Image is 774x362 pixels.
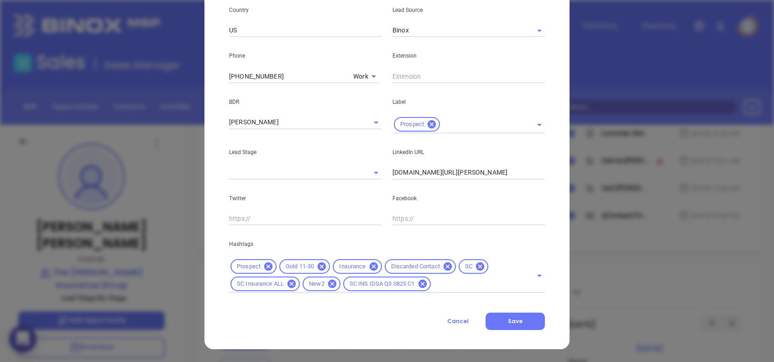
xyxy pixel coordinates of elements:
span: SC [460,263,478,271]
div: Prospect [394,117,440,132]
span: Insurance [334,263,371,271]
div: Discarded Contact [385,259,456,274]
input: https:// [392,166,545,180]
span: Gold 11-30 [280,263,319,271]
button: Open [370,116,382,129]
div: Work [353,70,379,84]
p: LinkedIn URL [392,147,545,157]
p: Twitter [229,193,382,203]
div: SC INS IDSA Q3 0825 C1 [343,277,431,291]
span: New2 [303,280,330,288]
div: SC Insurance ALL [230,277,300,291]
button: Open [370,166,382,179]
span: Prospect [231,263,266,271]
p: Lead Stage [229,147,382,157]
div: Gold 11-30 [279,259,330,274]
div: SC [459,259,488,274]
p: Extension [392,51,545,61]
span: SC Insurance ALL [231,280,289,288]
div: Prospect [230,259,277,274]
p: Lead Source [392,5,545,15]
button: Open [533,118,546,131]
p: BDR [229,97,382,107]
span: SC INS IDSA Q3 0825 C1 [344,280,420,288]
p: Phone [229,51,382,61]
p: Facebook [392,193,545,203]
button: Open [533,24,546,37]
span: Cancel [447,317,469,325]
input: https:// [392,212,545,226]
div: New2 [303,277,340,291]
span: Prospect [395,121,429,128]
button: Cancel [430,313,486,330]
input: Phone [229,69,350,83]
p: Country [229,5,382,15]
input: https:// [229,212,382,226]
input: Extension [392,69,545,83]
span: Discarded Contact [386,263,445,271]
div: Insurance [333,259,382,274]
button: Open [533,269,546,282]
span: Save [508,317,523,325]
p: Hashtags [229,239,545,249]
p: Label [392,97,545,107]
input: Country [229,24,382,37]
button: Save [486,313,545,330]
